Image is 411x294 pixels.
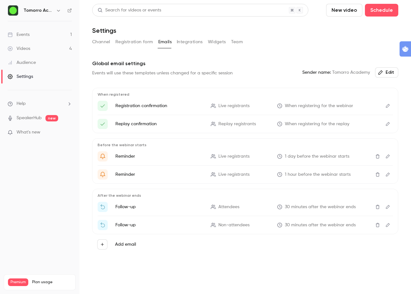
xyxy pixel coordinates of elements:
span: Plan usage [32,280,72,285]
iframe: Noticeable Trigger [64,130,72,135]
p: When registered [98,92,393,97]
p: Reminder [115,153,203,160]
span: Help [17,100,26,107]
button: Edit [383,202,393,212]
li: help-dropdown-opener [8,100,72,107]
span: 30 minutes after the webinar ends [285,204,356,210]
button: New video [326,4,362,17]
em: Sender name: [302,70,331,75]
div: Search for videos or events [98,7,161,14]
li: Merci pour votre inscription à notre webinar ! [98,101,393,111]
span: When registering for the webinar [285,103,353,109]
li: Voici le lien d'accès au replay {{ event_name }} ! [98,119,393,129]
button: Delete [373,151,383,161]
h6: Tomorro Academy [24,7,53,14]
img: Tomorro Academy [8,5,18,16]
div: Audience [8,59,36,66]
button: Edit [383,101,393,111]
li: Merci pour votre participation à notre webinaire ! [98,202,393,212]
button: Widgets [208,37,226,47]
p: Reminder [115,171,203,178]
button: Delete [373,202,383,212]
div: Videos [8,45,30,52]
p: Before the webinar starts [98,142,393,147]
button: Integrations [177,37,203,47]
span: Live registrants [218,171,250,178]
button: Edit [375,67,398,78]
div: Events will use these templates unless changed for a specific session [92,70,233,76]
p: Follow-up [115,222,203,228]
button: Emails [158,37,172,47]
div: Events [8,31,30,38]
button: Edit [383,220,393,230]
p: Follow-up [115,204,203,210]
a: SpeakerHub [17,115,42,121]
li: C'est bientôt l'heure de vous connecter ! [98,169,393,180]
button: Edit [383,151,393,161]
label: Add email [115,241,136,248]
button: Edit [383,119,393,129]
button: Edit [383,169,393,180]
p: Registration confirmation [115,103,203,109]
div: Settings [8,73,33,80]
span: 1 day before the webinar starts [285,153,349,160]
h1: Settings [92,27,116,34]
button: Channel [92,37,110,47]
span: Attendees [218,204,239,210]
button: Registration form [115,37,153,47]
button: Team [231,37,243,47]
li: Regardez dès maintenant le replay de votre webinaire Tomorro ! [98,220,393,230]
span: new [45,115,58,121]
span: Replay registrants [218,121,256,127]
p: After the webinar ends [98,193,393,198]
span: 1 hour before the webinar starts [285,171,351,178]
button: Delete [373,169,383,180]
span: Live registrants [218,103,250,109]
span: Live registrants [218,153,250,160]
li: Get Ready for '{{ event_name }}' tomorrow! [98,151,393,161]
span: Premium [8,278,28,286]
button: Delete [373,220,383,230]
span: Non-attendees [218,222,250,229]
p: Global email settings [92,60,398,67]
span: 30 minutes after the webinar ends [285,222,356,229]
p: Replay confirmation [115,121,203,127]
button: Schedule [365,4,398,17]
span: When registering for the replay [285,121,349,127]
span: Tomorro Academy [302,69,370,76]
span: What's new [17,129,40,136]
